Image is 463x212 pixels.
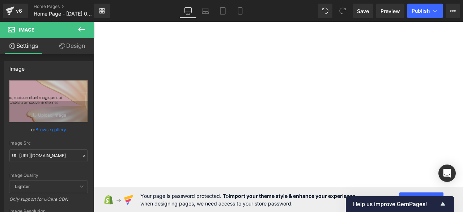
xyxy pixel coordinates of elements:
[357,7,369,15] span: Save
[9,196,88,207] div: Only support for UCare CDN
[214,4,231,18] a: Tablet
[381,7,400,15] span: Preview
[376,4,404,18] a: Preview
[19,27,34,33] span: Image
[353,200,447,208] button: Show survey - Help us improve GemPages!
[229,193,356,199] strong: import your theme style & enhance your experience
[34,11,92,17] span: Home Page - [DATE] 09:51:28
[197,4,214,18] a: Laptop
[3,4,28,18] a: v6
[179,4,197,18] a: Desktop
[9,141,88,146] div: Image Src
[318,4,332,18] button: Undo
[353,201,438,208] span: Help us improve GemPages!
[14,6,24,16] div: v6
[231,4,249,18] a: Mobile
[335,4,350,18] button: Redo
[9,62,25,72] div: Image
[407,4,443,18] button: Publish
[412,8,430,14] span: Publish
[9,126,88,133] div: or
[438,165,456,182] div: Open Intercom Messenger
[34,4,106,9] a: Home Pages
[140,192,356,207] span: Your page is password protected. To when designing pages, we need access to your store password.
[399,192,443,207] button: Allow access
[35,123,66,136] a: Browse gallery
[446,4,460,18] button: More
[15,184,30,189] b: Lighter
[94,4,110,18] a: New Library
[9,149,88,162] input: Link
[9,173,88,178] div: Image Quality
[48,38,95,54] a: Design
